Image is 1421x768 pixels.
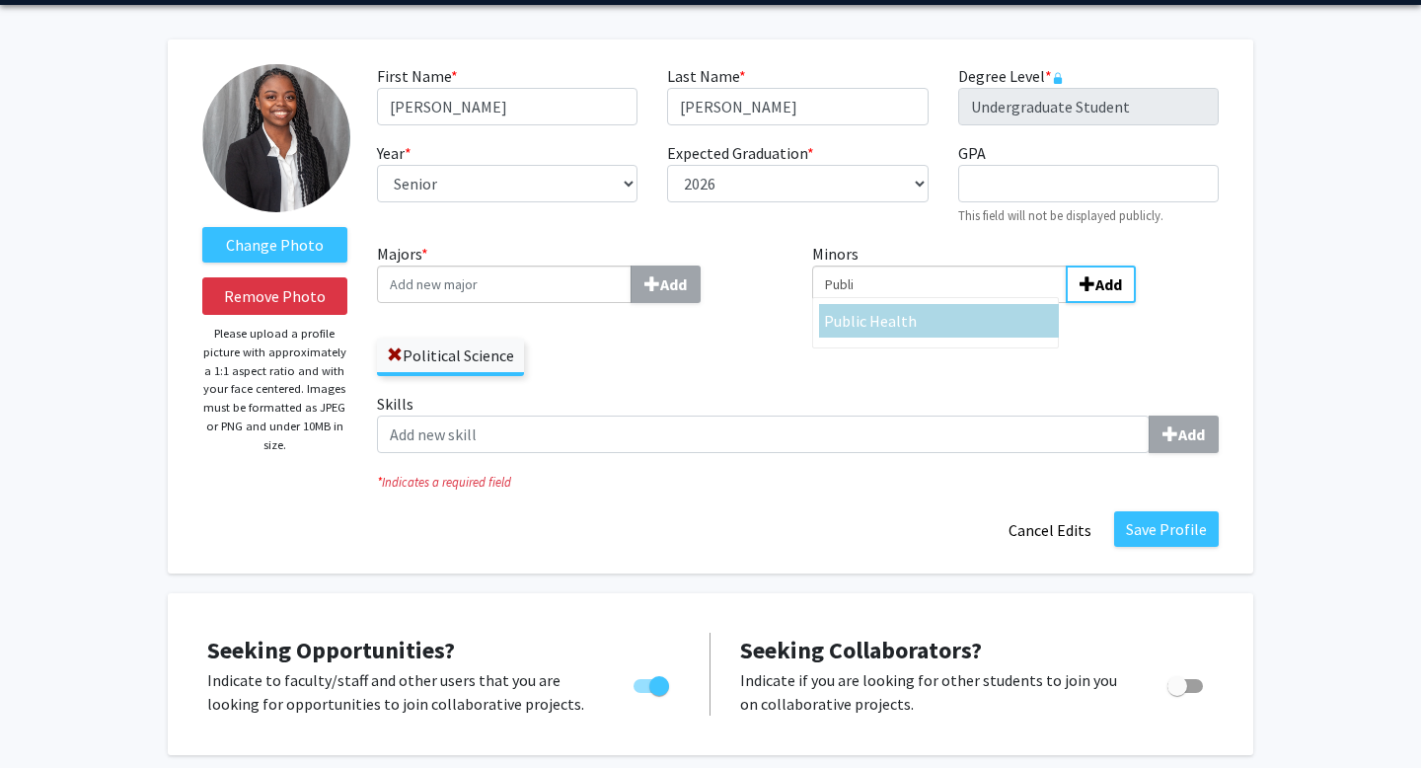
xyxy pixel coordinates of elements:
[958,141,986,165] label: GPA
[740,668,1130,716] p: Indicate if you are looking for other students to join you on collaborative projects.
[207,635,455,665] span: Seeking Opportunities?
[15,679,84,753] iframe: Chat
[1149,416,1219,453] button: Skills
[377,339,524,372] label: Political Science
[996,511,1104,549] button: Cancel Edits
[202,227,347,263] label: ChangeProfile Picture
[667,141,814,165] label: Expected Graduation
[1114,511,1219,547] button: Save Profile
[207,668,596,716] p: Indicate to faculty/staff and other users that you are looking for opportunities to join collabor...
[626,668,680,698] div: Toggle
[377,473,1219,492] i: Indicates a required field
[377,392,1219,453] label: Skills
[631,266,701,303] button: Majors*
[860,311,917,331] span: c Health
[377,266,632,303] input: Majors*Add
[824,311,860,331] span: Publi
[958,207,1163,223] small: This field will not be displayed publicly.
[660,274,687,294] b: Add
[1159,668,1214,698] div: Toggle
[1066,266,1136,303] button: MinorsPublic Health
[377,141,411,165] label: Year
[740,635,982,665] span: Seeking Collaborators?
[1052,72,1064,84] svg: This information is provided and automatically updated by Spelman College and is not editable on ...
[377,242,784,303] label: Majors
[377,64,458,88] label: First Name
[812,266,1067,303] input: MinorsPublic HealthAdd
[667,64,746,88] label: Last Name
[202,64,350,212] img: Profile Picture
[377,416,1150,453] input: SkillsAdd
[202,325,347,454] p: Please upload a profile picture with approximately a 1:1 aspect ratio and with your face centered...
[1178,424,1205,444] b: Add
[202,277,347,315] button: Remove Photo
[1095,274,1122,294] b: Add
[812,242,1219,303] label: Minors
[958,64,1064,88] label: Degree Level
